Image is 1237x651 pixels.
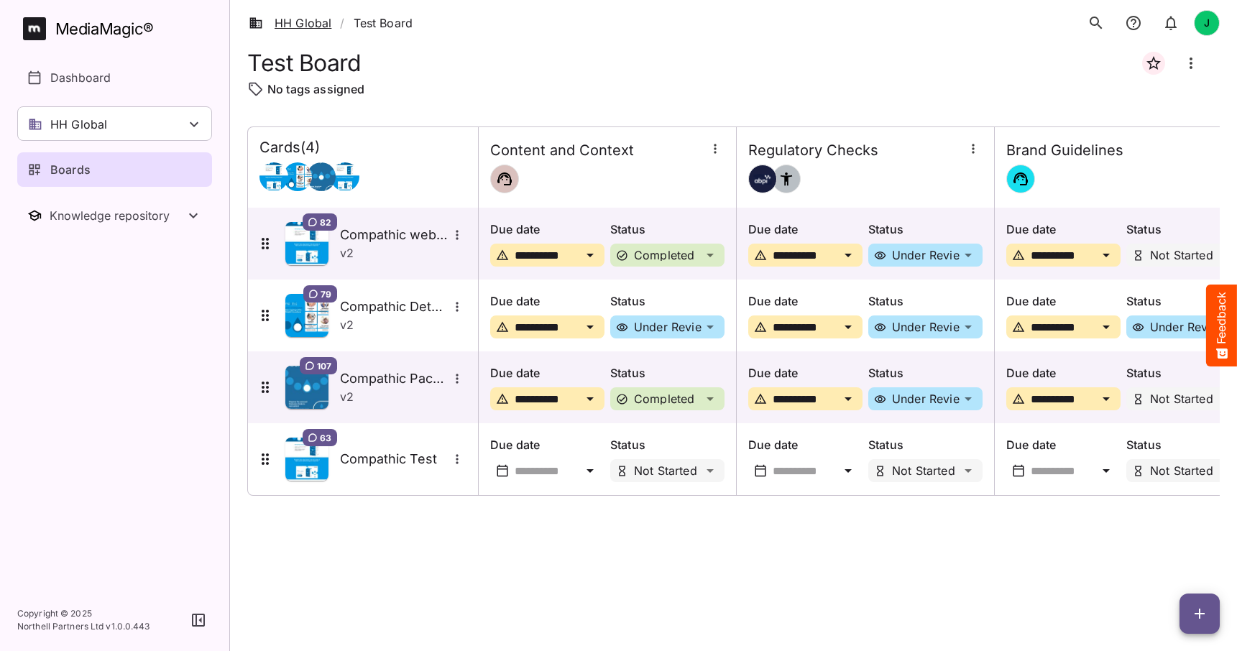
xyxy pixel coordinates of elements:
h5: Compathic Detail Aid [340,298,448,315]
a: Dashboard [17,60,212,95]
p: Not Started [1150,249,1213,261]
p: Not Started [1150,465,1213,476]
p: Due date [1006,364,1121,382]
span: 82 [320,216,331,228]
button: Board more options [1174,46,1208,80]
p: Status [868,292,983,310]
p: Status [610,436,725,453]
p: Due date [490,436,604,453]
p: Under Review [634,321,711,333]
span: 107 [317,360,331,371]
p: HH Global [50,116,107,133]
p: Dashboard [50,69,111,86]
p: v 2 [340,244,354,262]
p: Boards [50,161,91,178]
p: v 2 [340,316,354,333]
p: Due date [490,221,604,238]
a: HH Global [249,14,331,32]
p: Status [610,364,725,382]
a: Boards [17,152,212,187]
nav: Knowledge repository [17,198,212,233]
p: Status [868,221,983,238]
button: Toggle Knowledge repository [17,198,212,233]
button: More options for Compathic Detail Aid [448,297,466,316]
p: Under Review [1150,321,1227,333]
button: More options for Compathic website [448,226,466,244]
p: Due date [748,436,863,453]
p: Under Review [892,321,969,333]
img: Asset Thumbnail [285,222,328,265]
p: Due date [1006,292,1121,310]
img: tag-outline.svg [247,80,265,98]
p: Under Review [892,393,969,405]
button: search [1082,9,1110,37]
h5: Compathic Test [340,451,448,468]
p: Status [868,364,983,382]
img: Asset Thumbnail [285,294,328,337]
div: Knowledge repository [50,208,185,223]
img: Asset Thumbnail [285,366,328,409]
p: Due date [490,364,604,382]
p: Due date [748,364,863,382]
p: Due date [490,292,604,310]
h4: Regulatory Checks [748,142,878,160]
p: Completed [634,249,694,261]
p: Status [610,292,725,310]
p: Due date [1006,221,1121,238]
a: MediaMagic® [23,17,212,40]
div: MediaMagic ® [55,17,154,41]
p: Copyright © 2025 [17,607,150,620]
button: More options for Compathic Test [448,450,466,468]
button: notifications [1119,9,1148,37]
p: v 2 [340,388,354,405]
button: More options for Compathic Packaging [448,369,466,388]
button: Feedback [1206,285,1237,366]
h1: Test Board [247,50,361,76]
p: Not Started [1150,393,1213,405]
h4: Content and Context [490,142,634,160]
span: 79 [321,288,331,300]
p: Due date [748,292,863,310]
p: Due date [748,221,863,238]
p: Not Started [892,465,955,476]
p: Completed [634,393,694,405]
p: Not Started [634,465,697,476]
p: Status [610,221,725,238]
h4: Cards ( 4 ) [259,139,320,157]
button: notifications [1156,9,1185,37]
h4: Brand Guidelines [1006,142,1123,160]
span: / [340,14,344,32]
p: Status [868,436,983,453]
h5: Compathic website [340,226,448,244]
h5: Compathic Packaging [340,370,448,387]
div: J [1194,10,1220,36]
p: Northell Partners Ltd v 1.0.0.443 [17,620,150,633]
img: Asset Thumbnail [285,438,328,481]
p: No tags assigned [267,80,364,98]
span: 63 [320,432,331,443]
p: Due date [1006,436,1121,453]
p: Under Review [892,249,969,261]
